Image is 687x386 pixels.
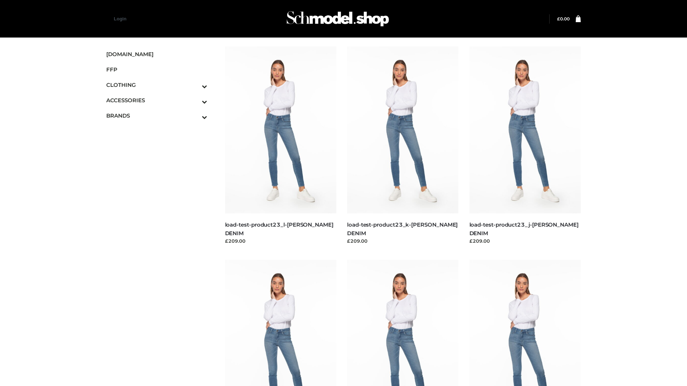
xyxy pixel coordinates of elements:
a: ACCESSORIESToggle Submenu [106,93,207,108]
a: [DOMAIN_NAME] [106,46,207,62]
a: CLOTHINGToggle Submenu [106,77,207,93]
div: £209.00 [469,237,581,244]
a: load-test-product23_k-[PERSON_NAME] DENIM [347,221,458,236]
span: BRANDS [106,112,207,120]
a: FFP [106,62,207,77]
span: [DOMAIN_NAME] [106,50,207,58]
a: £0.00 [557,16,570,21]
button: Toggle Submenu [182,77,207,93]
bdi: 0.00 [557,16,570,21]
a: BRANDSToggle Submenu [106,108,207,123]
span: ACCESSORIES [106,96,207,104]
span: FFP [106,65,207,74]
span: £ [557,16,560,21]
div: £209.00 [225,237,337,244]
a: load-test-product23_j-[PERSON_NAME] DENIM [469,221,579,236]
button: Toggle Submenu [182,93,207,108]
a: load-test-product23_l-[PERSON_NAME] DENIM [225,221,333,236]
img: Schmodel Admin 964 [284,5,391,33]
span: CLOTHING [106,81,207,89]
button: Toggle Submenu [182,108,207,123]
div: £209.00 [347,237,459,244]
a: Login [114,16,126,21]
